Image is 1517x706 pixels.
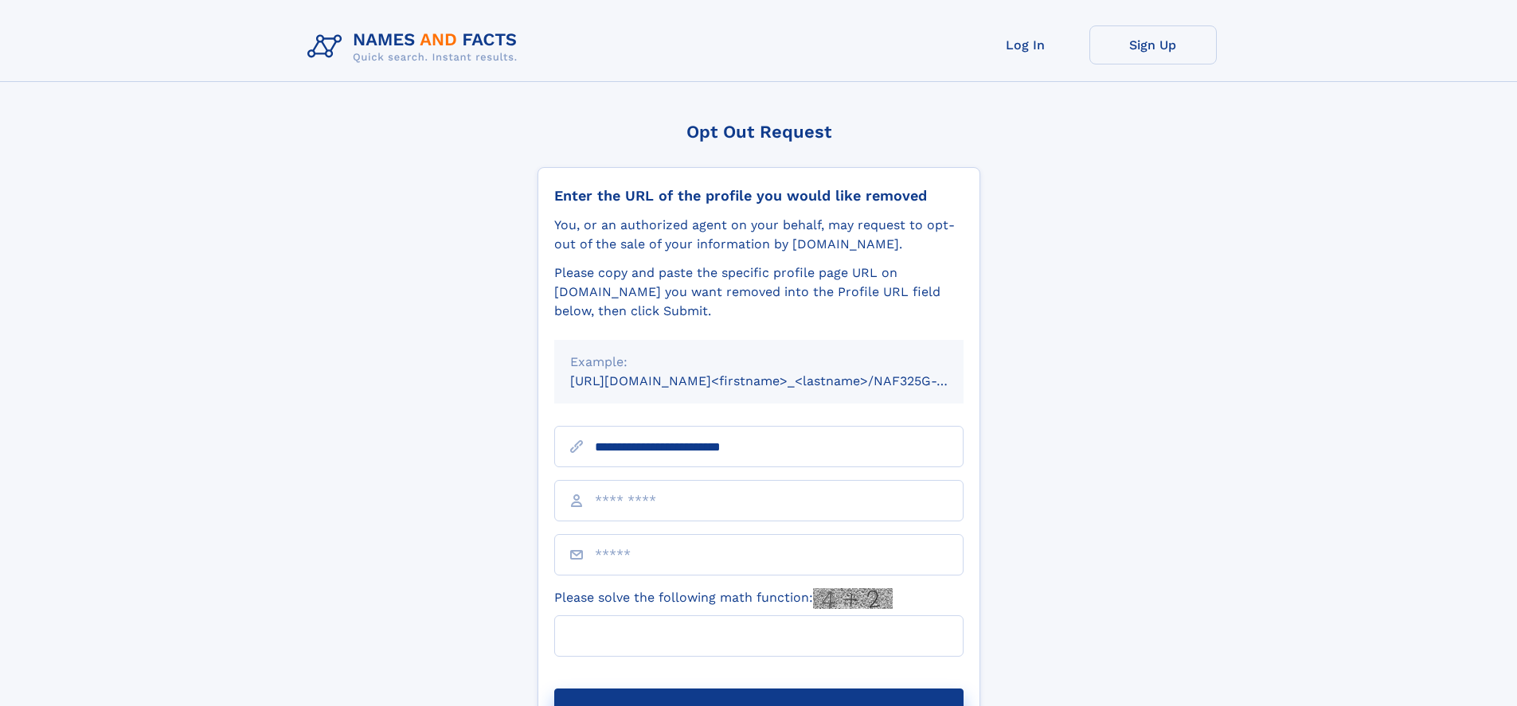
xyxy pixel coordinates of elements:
div: Enter the URL of the profile you would like removed [554,187,964,205]
div: Example: [570,353,948,372]
small: [URL][DOMAIN_NAME]<firstname>_<lastname>/NAF325G-xxxxxxxx [570,373,994,388]
div: You, or an authorized agent on your behalf, may request to opt-out of the sale of your informatio... [554,216,964,254]
img: Logo Names and Facts [301,25,530,68]
label: Please solve the following math function: [554,588,893,609]
a: Log In [962,25,1089,64]
a: Sign Up [1089,25,1217,64]
div: Please copy and paste the specific profile page URL on [DOMAIN_NAME] you want removed into the Pr... [554,263,964,321]
div: Opt Out Request [538,122,980,142]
